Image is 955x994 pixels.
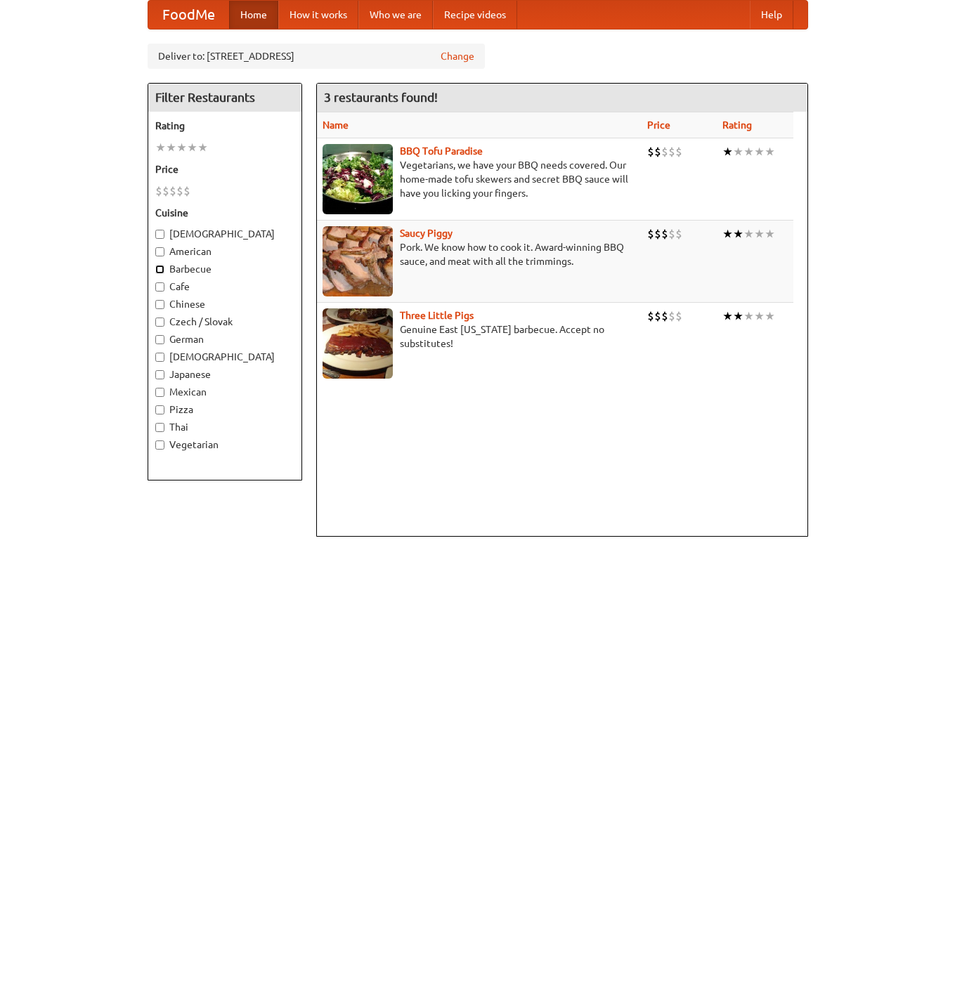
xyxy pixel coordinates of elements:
input: Japanese [155,370,164,379]
li: ★ [733,226,743,242]
p: Pork. We know how to cook it. Award-winning BBQ sauce, and meat with all the trimmings. [323,240,636,268]
input: Czech / Slovak [155,318,164,327]
li: ★ [743,226,754,242]
input: American [155,247,164,256]
a: Three Little Pigs [400,310,474,321]
li: $ [647,308,654,324]
li: ★ [743,144,754,159]
a: Saucy Piggy [400,228,453,239]
label: Thai [155,420,294,434]
p: Vegetarians, we have your BBQ needs covered. Our home-made tofu skewers and secret BBQ sauce will... [323,158,636,200]
a: FoodMe [148,1,229,29]
li: $ [647,226,654,242]
li: ★ [187,140,197,155]
ng-pluralize: 3 restaurants found! [324,91,438,104]
li: $ [668,308,675,324]
li: $ [169,183,176,199]
input: German [155,335,164,344]
input: Cafe [155,282,164,292]
a: Home [229,1,278,29]
li: $ [155,183,162,199]
img: saucy.jpg [323,226,393,296]
li: ★ [765,226,775,242]
input: [DEMOGRAPHIC_DATA] [155,353,164,362]
a: Help [750,1,793,29]
a: Name [323,119,349,131]
li: $ [675,144,682,159]
li: $ [176,183,183,199]
li: ★ [722,308,733,324]
label: Japanese [155,367,294,381]
li: ★ [155,140,166,155]
label: American [155,244,294,259]
li: ★ [722,144,733,159]
input: [DEMOGRAPHIC_DATA] [155,230,164,239]
li: $ [661,308,668,324]
img: littlepigs.jpg [323,308,393,379]
label: Vegetarian [155,438,294,452]
li: $ [675,226,682,242]
div: Deliver to: [STREET_ADDRESS] [148,44,485,69]
li: ★ [722,226,733,242]
li: $ [654,308,661,324]
label: Czech / Slovak [155,315,294,329]
a: Recipe videos [433,1,517,29]
li: $ [183,183,190,199]
input: Vegetarian [155,440,164,450]
h4: Filter Restaurants [148,84,301,112]
li: ★ [754,144,765,159]
a: BBQ Tofu Paradise [400,145,483,157]
li: $ [661,144,668,159]
input: Barbecue [155,265,164,274]
input: Mexican [155,388,164,397]
input: Pizza [155,405,164,414]
input: Chinese [155,300,164,309]
label: Mexican [155,385,294,399]
label: Cafe [155,280,294,294]
li: ★ [743,308,754,324]
a: Price [647,119,670,131]
li: ★ [754,308,765,324]
li: $ [675,308,682,324]
li: ★ [733,144,743,159]
label: [DEMOGRAPHIC_DATA] [155,350,294,364]
a: Who we are [358,1,433,29]
li: ★ [754,226,765,242]
p: Genuine East [US_STATE] barbecue. Accept no substitutes! [323,322,636,351]
a: How it works [278,1,358,29]
label: Barbecue [155,262,294,276]
label: Pizza [155,403,294,417]
a: Change [441,49,474,63]
h5: Rating [155,119,294,133]
li: ★ [733,308,743,324]
li: $ [647,144,654,159]
a: Rating [722,119,752,131]
h5: Cuisine [155,206,294,220]
label: Chinese [155,297,294,311]
h5: Price [155,162,294,176]
label: German [155,332,294,346]
li: $ [668,144,675,159]
li: $ [654,226,661,242]
img: tofuparadise.jpg [323,144,393,214]
li: ★ [765,144,775,159]
li: ★ [176,140,187,155]
li: ★ [166,140,176,155]
li: $ [162,183,169,199]
label: [DEMOGRAPHIC_DATA] [155,227,294,241]
li: $ [668,226,675,242]
li: $ [661,226,668,242]
li: ★ [197,140,208,155]
input: Thai [155,423,164,432]
li: ★ [765,308,775,324]
li: $ [654,144,661,159]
